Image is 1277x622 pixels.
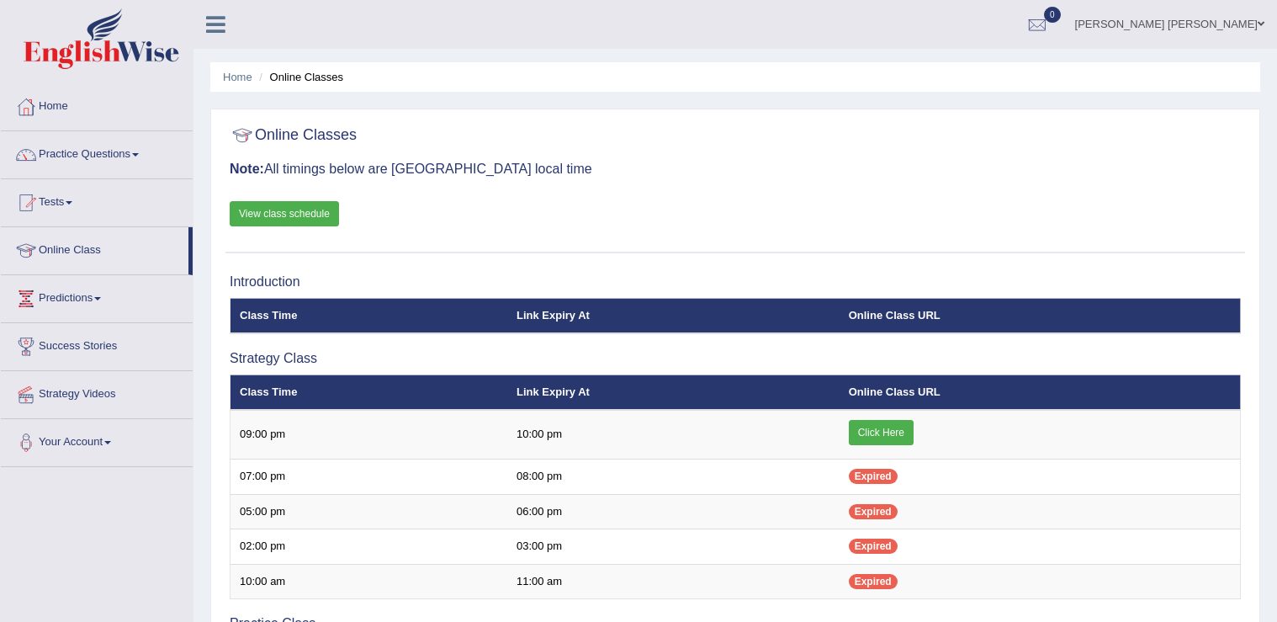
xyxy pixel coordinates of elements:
a: Home [223,71,252,83]
a: Home [1,83,193,125]
td: 08:00 pm [507,460,840,495]
a: Online Class [1,227,188,269]
a: Click Here [849,420,914,445]
th: Class Time [230,298,507,333]
b: Note: [230,162,264,176]
th: Online Class URL [840,375,1241,410]
h2: Online Classes [230,123,357,148]
td: 05:00 pm [230,494,507,529]
span: Expired [849,574,898,589]
th: Online Class URL [840,298,1241,333]
td: 07:00 pm [230,460,507,495]
a: Strategy Videos [1,371,193,413]
td: 10:00 pm [507,410,840,460]
span: 0 [1044,7,1061,23]
a: Practice Questions [1,131,193,173]
th: Link Expiry At [507,298,840,333]
a: Predictions [1,275,193,317]
td: 11:00 am [507,564,840,599]
h3: Strategy Class [230,351,1241,366]
a: View class schedule [230,201,339,226]
td: 10:00 am [230,564,507,599]
td: 06:00 pm [507,494,840,529]
h3: All timings below are [GEOGRAPHIC_DATA] local time [230,162,1241,177]
td: 02:00 pm [230,529,507,565]
span: Expired [849,539,898,554]
h3: Introduction [230,274,1241,290]
span: Expired [849,469,898,484]
th: Class Time [230,375,507,410]
th: Link Expiry At [507,375,840,410]
a: Tests [1,179,193,221]
a: Your Account [1,419,193,461]
a: Success Stories [1,323,193,365]
td: 09:00 pm [230,410,507,460]
span: Expired [849,504,898,519]
li: Online Classes [255,69,343,85]
td: 03:00 pm [507,529,840,565]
